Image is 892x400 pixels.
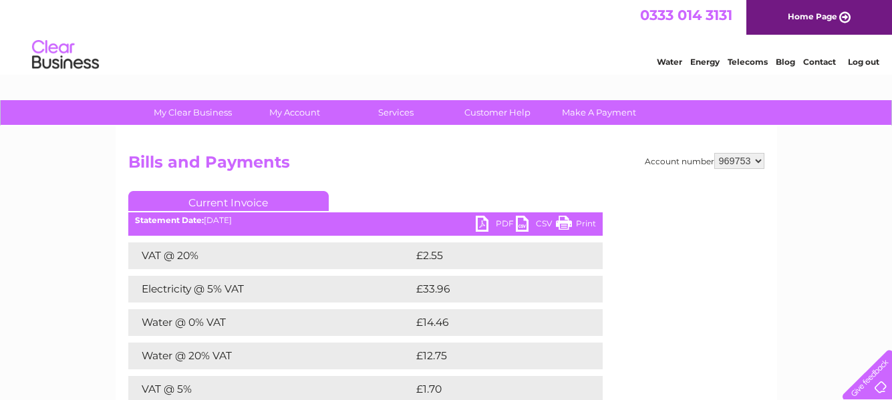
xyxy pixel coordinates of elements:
td: Water @ 0% VAT [128,309,413,336]
a: Current Invoice [128,191,329,211]
b: Statement Date: [135,215,204,225]
a: Blog [776,57,795,67]
a: Customer Help [442,100,553,125]
a: Services [341,100,451,125]
a: My Clear Business [138,100,248,125]
a: 0333 014 3131 [640,7,732,23]
div: Clear Business is a trading name of Verastar Limited (registered in [GEOGRAPHIC_DATA] No. 3667643... [131,7,762,65]
td: Water @ 20% VAT [128,343,413,369]
a: Telecoms [728,57,768,67]
div: Account number [645,153,764,169]
a: My Account [239,100,349,125]
a: CSV [516,216,556,235]
a: Contact [803,57,836,67]
h2: Bills and Payments [128,153,764,178]
a: Energy [690,57,720,67]
a: Water [657,57,682,67]
a: Make A Payment [544,100,654,125]
td: £14.46 [413,309,575,336]
div: [DATE] [128,216,603,225]
td: Electricity @ 5% VAT [128,276,413,303]
a: Print [556,216,596,235]
img: logo.png [31,35,100,75]
a: Log out [848,57,879,67]
td: £12.75 [413,343,574,369]
td: VAT @ 20% [128,242,413,269]
a: PDF [476,216,516,235]
td: £2.55 [413,242,571,269]
td: £33.96 [413,276,576,303]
